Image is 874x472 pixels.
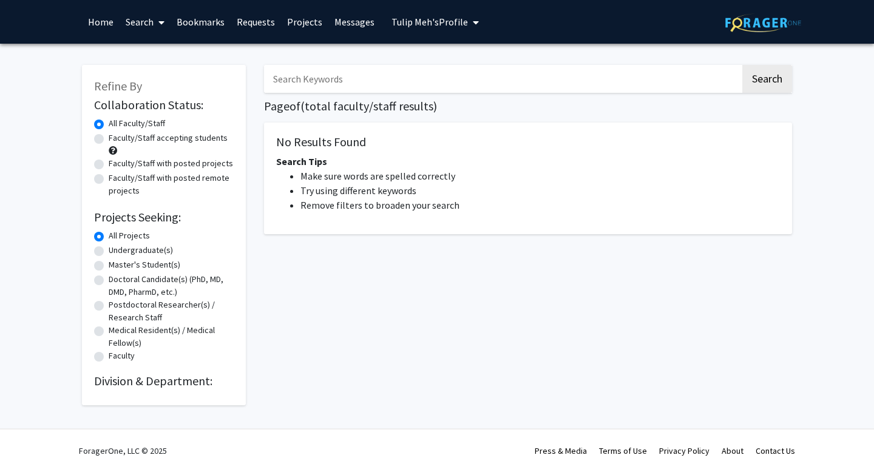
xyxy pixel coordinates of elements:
[94,78,142,93] span: Refine By
[109,244,173,257] label: Undergraduate(s)
[300,183,780,198] li: Try using different keywords
[109,273,234,298] label: Doctoral Candidate(s) (PhD, MD, DMD, PharmD, etc.)
[659,445,710,456] a: Privacy Policy
[231,1,281,43] a: Requests
[109,172,234,197] label: Faculty/Staff with posted remote projects
[109,324,234,349] label: Medical Resident(s) / Medical Fellow(s)
[276,155,327,167] span: Search Tips
[742,65,792,93] button: Search
[94,374,234,388] h2: Division & Department:
[79,430,167,472] div: ForagerOne, LLC © 2025
[281,1,328,43] a: Projects
[94,210,234,224] h2: Projects Seeking:
[82,1,120,43] a: Home
[264,246,792,274] nav: Page navigation
[391,16,468,28] span: Tulip Meh's Profile
[276,135,780,149] h5: No Results Found
[535,445,587,456] a: Press & Media
[725,13,801,32] img: ForagerOne Logo
[171,1,231,43] a: Bookmarks
[109,229,150,242] label: All Projects
[599,445,647,456] a: Terms of Use
[109,258,180,271] label: Master's Student(s)
[264,65,740,93] input: Search Keywords
[94,98,234,112] h2: Collaboration Status:
[328,1,381,43] a: Messages
[300,169,780,183] li: Make sure words are spelled correctly
[300,198,780,212] li: Remove filters to broaden your search
[109,132,228,144] label: Faculty/Staff accepting students
[756,445,795,456] a: Contact Us
[109,298,234,324] label: Postdoctoral Researcher(s) / Research Staff
[722,445,744,456] a: About
[109,157,233,170] label: Faculty/Staff with posted projects
[120,1,171,43] a: Search
[109,349,135,362] label: Faculty
[264,99,792,113] h1: Page of ( total faculty/staff results)
[109,117,165,130] label: All Faculty/Staff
